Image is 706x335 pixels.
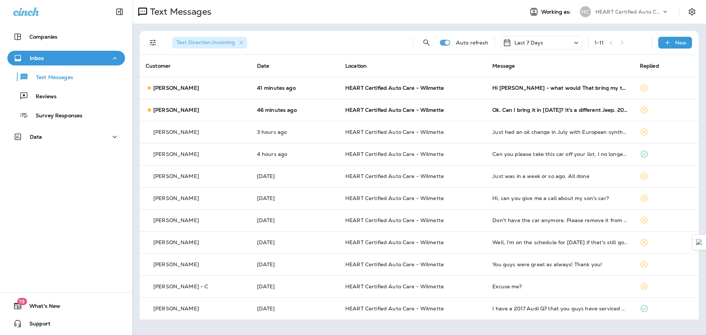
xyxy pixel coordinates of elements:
[153,261,199,267] p: [PERSON_NAME]
[257,195,334,201] p: Sep 18, 2025 10:00 PM
[345,305,444,312] span: HEART Certified Auto Care - Wilmette
[257,173,334,179] p: Sep 19, 2025 10:31 AM
[345,63,367,69] span: Location
[109,4,130,19] button: Collapse Sidebar
[541,9,573,15] span: Working as:
[580,6,591,17] div: HC
[7,29,125,44] button: Companies
[28,113,82,120] p: Survey Responses
[492,261,628,267] div: You guys were great as always! Thank you!
[7,299,125,313] button: 19What's New
[30,55,44,61] p: Inbox
[345,129,444,135] span: HEART Certified Auto Care - Wilmette
[146,63,171,69] span: Customer
[153,217,199,223] p: [PERSON_NAME]
[257,107,334,113] p: Sep 22, 2025 12:03 PM
[147,6,211,17] p: Text Messages
[257,151,334,157] p: Sep 22, 2025 08:02 AM
[345,217,444,224] span: HEART Certified Auto Care - Wilmette
[29,74,73,81] p: Text Messages
[685,5,699,18] button: Settings
[153,129,199,135] p: [PERSON_NAME]
[345,239,444,246] span: HEART Certified Auto Care - Wilmette
[257,261,334,267] p: Sep 17, 2025 08:02 AM
[696,239,703,246] img: Detect Auto
[492,63,515,69] span: Message
[345,261,444,268] span: HEART Certified Auto Care - Wilmette
[28,93,57,100] p: Reviews
[153,195,199,201] p: [PERSON_NAME]
[345,195,444,202] span: HEART Certified Auto Care - Wilmette
[30,134,42,140] p: Data
[492,284,628,289] div: Excuse me?
[492,107,628,113] div: Ok. Can I bring it in tomorrow? It's a different Jeep. 2021 Rubincon, replacement for the 2014.
[492,85,628,91] div: Hi Frank - what would That bring my total to?
[492,151,628,157] div: Can you please take this car off your list, I no longer own it
[153,173,199,179] p: [PERSON_NAME]
[17,298,27,305] span: 19
[257,63,270,69] span: Date
[172,37,247,49] div: Text Direction:Incoming
[7,107,125,123] button: Survey Responses
[492,239,628,245] div: Well, I'm on the schedule for tomorrow if that's still good.
[153,284,208,289] p: [PERSON_NAME] - C
[675,40,687,46] p: New
[257,239,334,245] p: Sep 17, 2025 07:48 PM
[7,51,125,65] button: Inbox
[22,303,60,312] span: What's New
[345,85,444,91] span: HEART Certified Auto Care - Wilmette
[176,39,235,46] span: Text Direction : Incoming
[153,107,199,113] p: [PERSON_NAME]
[345,107,444,113] span: HEART Certified Auto Care - Wilmette
[7,88,125,104] button: Reviews
[492,195,628,201] div: Hi, can you give me a call about my son's car?
[153,306,199,311] p: [PERSON_NAME]
[345,283,444,290] span: HEART Certified Auto Care - Wilmette
[257,217,334,223] p: Sep 18, 2025 10:22 AM
[514,40,543,46] p: Last 7 Days
[595,9,662,15] p: HEART Certified Auto Care
[7,316,125,331] button: Support
[257,129,334,135] p: Sep 22, 2025 09:18 AM
[146,35,160,50] button: Filters
[153,151,199,157] p: [PERSON_NAME]
[492,129,628,135] div: Just had an oil change in July with European synthetic oil so I'm set for 4-5 months.
[7,129,125,144] button: Data
[419,35,434,50] button: Search Messages
[345,173,444,179] span: HEART Certified Auto Care - Wilmette
[456,40,489,46] p: Auto refresh
[153,85,199,91] p: [PERSON_NAME]
[22,321,50,329] span: Support
[492,306,628,311] div: I have a 2017 Audi Q7 that you guys have serviced before. Your promo would be a free oil change f...
[257,306,334,311] p: Sep 16, 2025 11:27 AM
[7,69,125,85] button: Text Messages
[640,63,659,69] span: Replied
[345,151,444,157] span: HEART Certified Auto Care - Wilmette
[257,284,334,289] p: Sep 16, 2025 03:47 PM
[492,173,628,179] div: Just was in a week or so ago. All done
[153,239,199,245] p: [PERSON_NAME]
[29,34,57,40] p: Companies
[492,217,628,223] div: Don't have the car anymore. Please remove it from your system.
[595,40,604,46] div: 1 - 11
[257,85,334,91] p: Sep 22, 2025 12:08 PM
